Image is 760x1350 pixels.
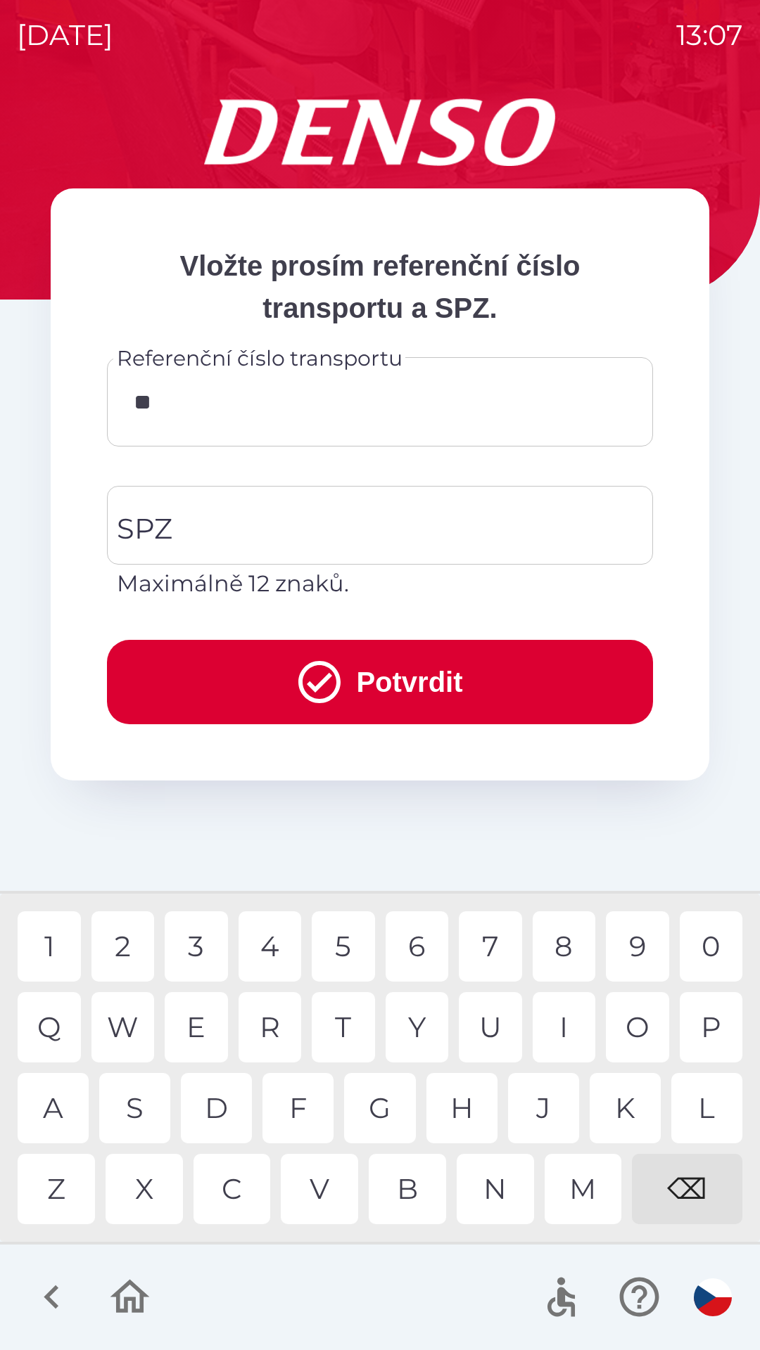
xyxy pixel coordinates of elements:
[51,98,709,166] img: Logo
[107,640,653,724] button: Potvrdit
[676,14,743,56] p: 13:07
[694,1278,732,1316] img: cs flag
[17,14,113,56] p: [DATE]
[117,343,403,373] label: Referenční číslo transportu
[107,245,653,329] p: Vložte prosím referenční číslo transportu a SPZ.
[117,567,643,600] p: Maximálně 12 znaků.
